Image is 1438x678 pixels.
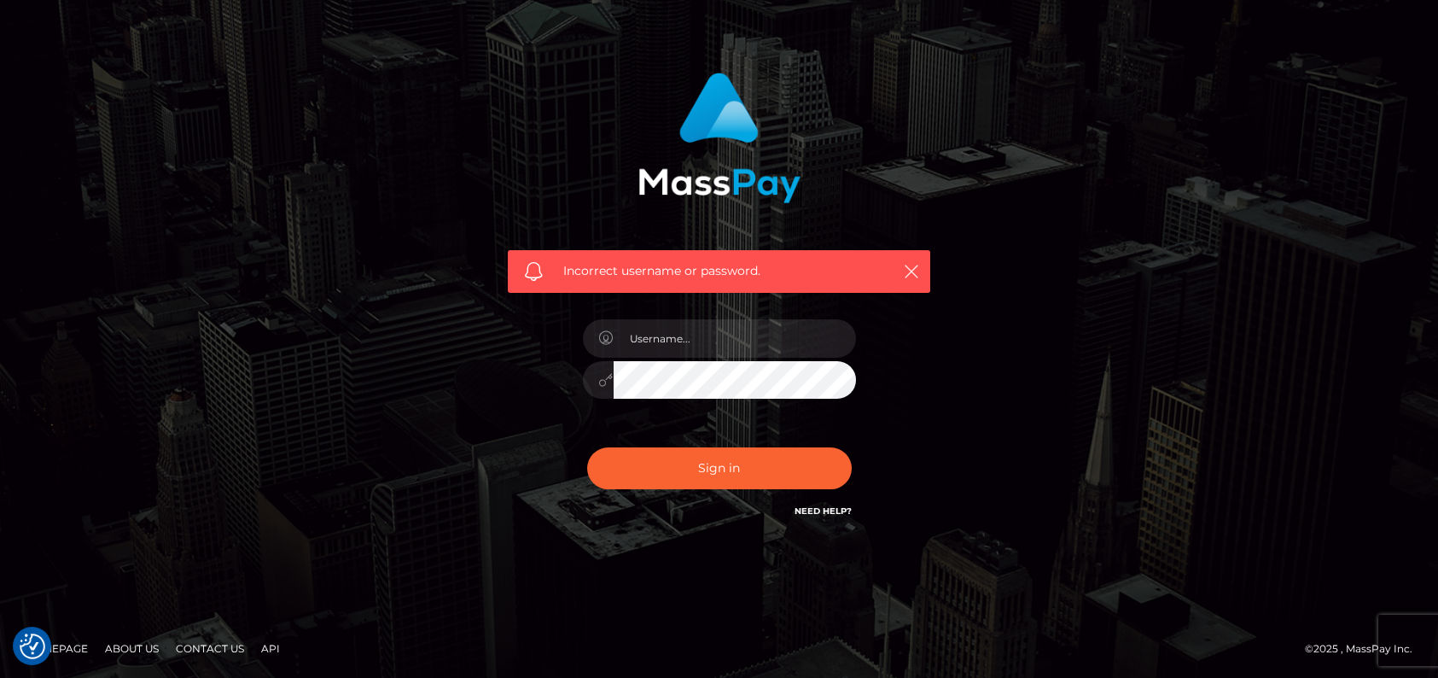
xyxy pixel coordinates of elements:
a: About Us [98,635,166,662]
a: Need Help? [795,506,852,517]
span: Incorrect username or password. [563,262,875,280]
button: Consent Preferences [20,634,45,659]
img: Revisit consent button [20,634,45,659]
a: Contact Us [169,635,251,662]
a: Homepage [19,635,95,662]
input: Username... [614,319,856,358]
div: © 2025 , MassPay Inc. [1305,640,1425,658]
img: MassPay Login [638,73,801,203]
a: API [254,635,287,662]
button: Sign in [587,447,852,489]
